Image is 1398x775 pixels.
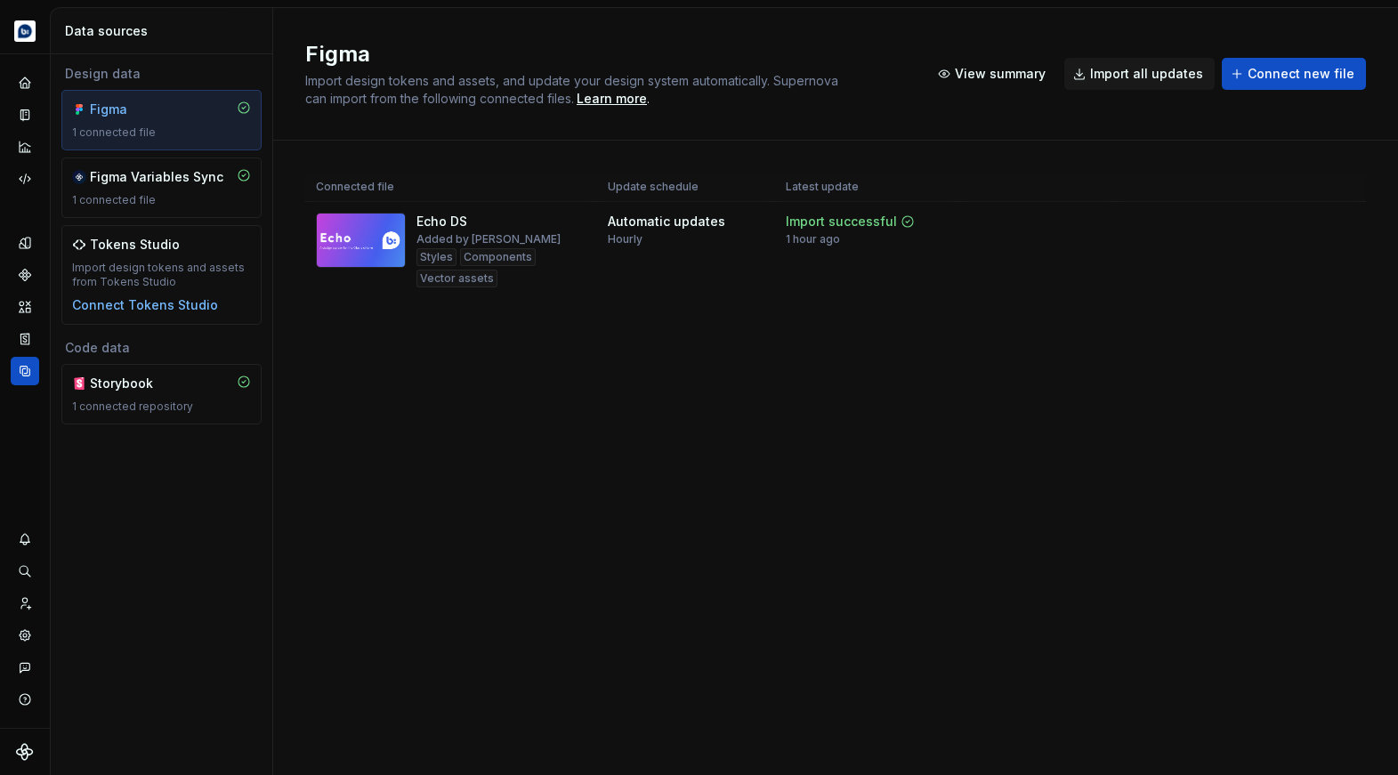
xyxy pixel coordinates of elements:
a: Data sources [11,357,39,385]
div: Styles [416,248,457,266]
div: Components [460,248,536,266]
span: Import all updates [1090,65,1203,83]
button: View summary [929,58,1057,90]
img: d177ba8e-e3fd-4a4c-acd4-2f63079db987.png [14,20,36,42]
div: 1 connected repository [72,400,251,414]
a: Settings [11,621,39,650]
div: Figma Variables Sync [90,168,223,186]
a: Assets [11,293,39,321]
span: . [574,93,650,106]
div: Added by [PERSON_NAME] [416,232,561,246]
div: Figma [90,101,175,118]
a: Invite team [11,589,39,618]
div: 1 hour ago [786,232,840,246]
button: Search ⌘K [11,557,39,585]
span: Import design tokens and assets, and update your design system automatically. Supernova can impor... [305,73,842,106]
button: Notifications [11,525,39,553]
a: Storybook1 connected repository [61,364,262,424]
div: Tokens Studio [90,236,180,254]
a: Code automation [11,165,39,193]
div: Import design tokens and assets from Tokens Studio [72,261,251,289]
a: Components [11,261,39,289]
div: Vector assets [416,270,497,287]
div: 1 connected file [72,125,251,140]
svg: Supernova Logo [16,743,34,761]
button: Connect new file [1222,58,1366,90]
a: Design tokens [11,229,39,257]
div: Storybook [90,375,175,392]
a: Figma1 connected file [61,90,262,150]
th: Latest update [775,173,960,202]
div: Code data [61,339,262,357]
div: Hourly [608,232,642,246]
div: Echo DS [416,213,467,230]
th: Update schedule [597,173,775,202]
div: 1 connected file [72,193,251,207]
div: Data sources [65,22,265,40]
a: Figma Variables Sync1 connected file [61,157,262,218]
button: Contact support [11,653,39,682]
span: Connect new file [1248,65,1354,83]
button: Import all updates [1064,58,1215,90]
a: Learn more [577,90,647,108]
div: Automatic updates [608,213,725,230]
button: Connect Tokens Studio [72,296,218,314]
div: Design data [61,65,262,83]
h2: Figma [305,40,908,69]
span: View summary [955,65,1046,83]
a: Home [11,69,39,97]
th: Connected file [305,173,597,202]
a: Storybook stories [11,325,39,353]
a: Analytics [11,133,39,161]
a: Tokens StudioImport design tokens and assets from Tokens StudioConnect Tokens Studio [61,225,262,325]
a: Documentation [11,101,39,129]
div: Import successful [786,213,897,230]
